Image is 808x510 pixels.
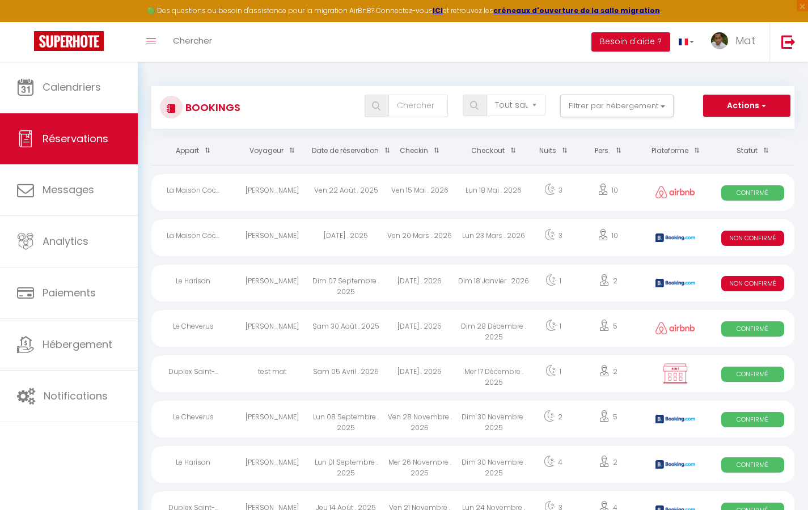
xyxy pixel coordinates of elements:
a: Chercher [164,22,221,62]
th: Sort by checkout [457,137,531,165]
th: Sort by nights [531,137,576,165]
h3: Bookings [183,95,240,120]
th: Sort by checkin [383,137,456,165]
button: Actions [703,95,790,117]
span: Réservations [43,131,108,146]
img: ... [711,32,728,49]
span: Calendriers [43,80,101,94]
span: Hébergement [43,337,112,351]
a: ICI [433,6,443,15]
button: Filtrer par hébergement [560,95,674,117]
span: Paiements [43,286,96,300]
input: Chercher [388,95,447,117]
span: Analytics [43,234,88,248]
th: Sort by rentals [151,137,235,165]
th: Sort by booking date [309,137,383,165]
button: Besoin d'aide ? [591,32,670,52]
span: Notifications [44,389,108,403]
a: créneaux d'ouverture de la salle migration [493,6,660,15]
th: Sort by people [576,137,640,165]
th: Sort by guest [235,137,308,165]
button: Ouvrir le widget de chat LiveChat [9,5,43,39]
span: Chercher [173,35,212,46]
span: Mat [735,33,755,48]
a: ... Mat [703,22,769,62]
th: Sort by status [711,137,794,165]
img: Super Booking [34,31,104,51]
img: logout [781,35,796,49]
th: Sort by channel [640,137,711,165]
span: Messages [43,182,94,197]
